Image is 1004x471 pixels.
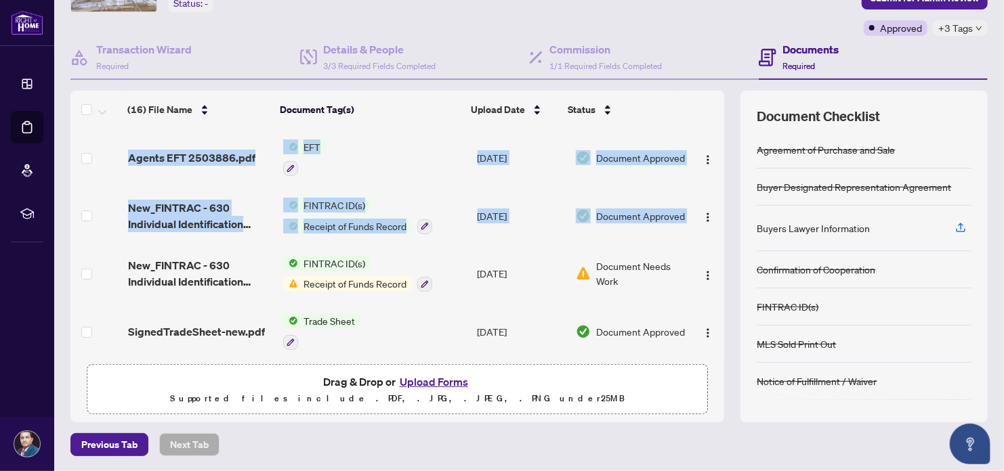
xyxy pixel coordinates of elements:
th: Document Tag(s) [274,91,465,129]
button: Status IconFINTRAC ID(s)Status IconReceipt of Funds Record [283,256,432,292]
button: Status IconTrade Sheet [283,313,360,350]
button: Next Tab [159,433,219,456]
td: [DATE] [472,245,571,303]
img: Logo [703,328,713,338]
span: Document Needs Work [596,259,685,288]
span: Document Approved [596,324,685,339]
span: New_FINTRAC - 630 Individual Identification Record -Rec of Funds.pdf [128,200,272,232]
div: Buyers Lawyer Information [757,221,870,235]
img: Status Icon [283,313,298,328]
span: Document Approved [596,208,685,223]
img: Document Status [576,324,591,339]
img: logo [11,10,43,35]
button: Logo [697,321,719,342]
button: Previous Tab [70,433,148,456]
span: Upload Date [471,102,525,117]
span: Agents EFT 2503886.pdf [128,150,255,166]
span: FINTRAC ID(s) [298,256,371,271]
img: Status Icon [283,256,298,271]
span: Document Checklist [757,107,880,126]
span: Drag & Drop orUpload FormsSupported files include .PDF, .JPG, .JPEG, .PNG under25MB [87,365,707,415]
td: [DATE] [472,187,571,245]
span: Receipt of Funds Record [298,219,412,233]
span: 1/1 Required Fields Completed [549,61,662,71]
img: Status Icon [283,219,298,233]
span: Trade Sheet [298,313,360,328]
button: Logo [697,205,719,227]
td: [DATE] [472,129,571,187]
span: Status [568,102,595,117]
td: [DATE] [472,302,571,361]
span: +3 Tags [938,20,973,36]
img: Profile Icon [14,431,40,457]
h4: Details & People [324,41,436,58]
img: Document Status [576,150,591,165]
p: Supported files include .PDF, .JPG, .JPEG, .PNG under 25 MB [96,390,699,407]
div: Notice of Fulfillment / Waiver [757,374,877,388]
span: 3/3 Required Fields Completed [324,61,436,71]
button: Open asap [950,424,990,464]
span: New_FINTRAC - 630 Individual Identification Record B - PropTx-[PERSON_NAME] 3 files merged.pdf [128,257,272,290]
span: FINTRAC ID(s) [298,198,371,212]
span: Approved [880,20,922,35]
img: Status Icon [283,139,298,154]
th: (16) File Name [122,91,274,129]
img: Document Status [576,208,591,223]
span: Previous Tab [81,434,138,455]
span: Receipt of Funds Record [298,276,412,291]
h4: Documents [783,41,839,58]
img: Logo [703,154,713,165]
img: Status Icon [283,198,298,212]
button: Logo [697,147,719,169]
span: down [976,25,982,32]
span: SignedTradeSheet-new.pdf [128,323,265,340]
button: Logo [697,263,719,284]
img: Document Status [576,266,591,281]
span: Drag & Drop or [323,373,472,390]
div: MLS Sold Print Out [757,336,836,351]
button: Upload Forms [396,373,472,390]
span: Required [96,61,129,71]
button: Status IconFINTRAC ID(s)Status IconReceipt of Funds Record [283,198,432,234]
span: Document Approved [596,150,685,165]
div: Buyer Designated Representation Agreement [757,179,951,194]
img: Status Icon [283,276,298,291]
div: Agreement of Purchase and Sale [757,142,895,157]
img: Logo [703,270,713,281]
img: Logo [703,212,713,223]
span: EFT [298,139,326,154]
th: Status [562,91,680,129]
th: Upload Date [465,91,562,129]
div: FINTRAC ID(s) [757,299,818,314]
h4: Transaction Wizard [96,41,192,58]
div: Confirmation of Cooperation [757,262,875,277]
button: Status IconEFT [283,139,326,176]
span: Required [783,61,816,71]
h4: Commission [549,41,662,58]
span: (16) File Name [127,102,192,117]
